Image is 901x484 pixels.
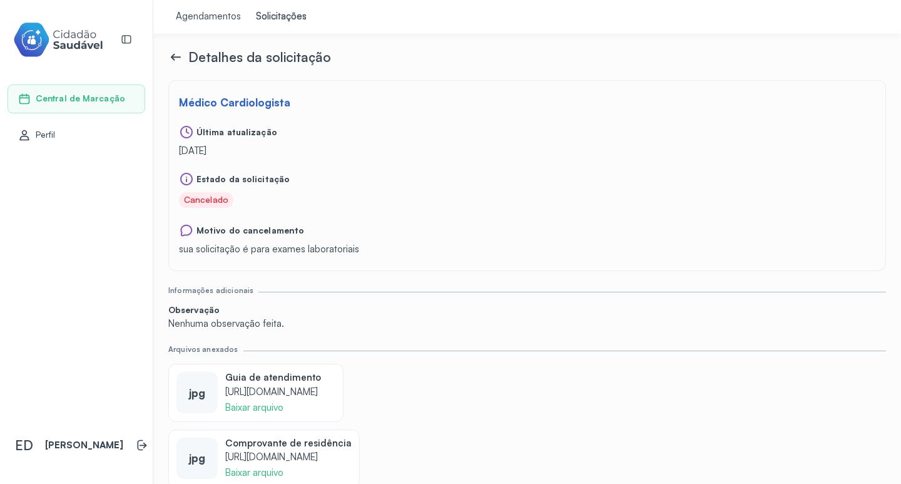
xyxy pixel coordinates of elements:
[189,451,205,465] div: jpg
[225,466,283,478] a: Baixar arquivo
[188,49,331,65] span: Detalhes da solicitação
[225,372,335,384] div: Guia de atendimento
[196,174,290,185] span: Estado da solicitação
[196,225,304,236] span: Motivo do cancelamento
[168,318,886,330] span: Nenhuma observação feita.
[15,437,33,453] span: ED
[179,244,875,255] span: sua solicitação é para exames laboratoriais
[179,96,875,109] div: Médico Cardiologista
[36,130,56,140] span: Perfil
[45,440,123,451] p: [PERSON_NAME]
[13,20,103,59] img: cidadao-saudavel-filled-logo.svg
[184,195,228,205] div: Cancelado
[225,451,352,463] div: [URL][DOMAIN_NAME]
[225,386,335,398] div: [URL][DOMAIN_NAME]
[196,127,277,138] span: Última atualização
[189,386,205,399] div: jpg
[179,145,875,157] span: [DATE]
[176,11,241,23] div: Agendamentos
[18,129,135,142] a: Perfil
[36,93,125,104] span: Central de Marcação
[168,345,238,354] div: Arquivos anexados
[168,305,886,316] span: Observação
[168,286,253,295] div: Informações adicionais
[225,438,352,450] div: Comprovante de residência
[18,93,135,105] a: Central de Marcação
[256,11,307,23] div: Solicitações
[225,401,283,413] a: Baixar arquivo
